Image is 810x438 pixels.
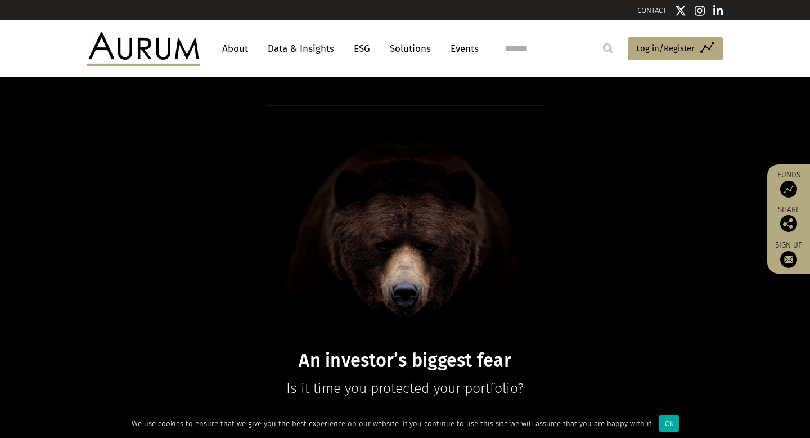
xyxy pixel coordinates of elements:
img: Twitter icon [675,5,686,16]
a: CONTACT [637,6,667,15]
a: ESG [348,38,376,59]
a: Funds [773,170,804,198]
a: Sign up [773,240,804,268]
img: Sign up to our newsletter [780,251,797,268]
input: Submit [597,37,619,60]
a: Log in/Register [628,37,723,61]
img: Access Funds [780,181,797,198]
p: Is it time you protected your portfolio? [188,377,622,400]
a: Events [445,38,479,59]
img: Aurum [87,32,200,65]
img: Linkedin icon [713,5,723,16]
div: Share [773,206,804,232]
a: Solutions [384,38,436,59]
a: Data & Insights [262,38,340,59]
a: About [217,38,254,59]
span: Log in/Register [636,42,695,55]
img: Share this post [780,215,797,232]
img: Instagram icon [695,5,705,16]
div: Ok [659,415,679,432]
h1: An investor’s biggest fear [188,350,622,372]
